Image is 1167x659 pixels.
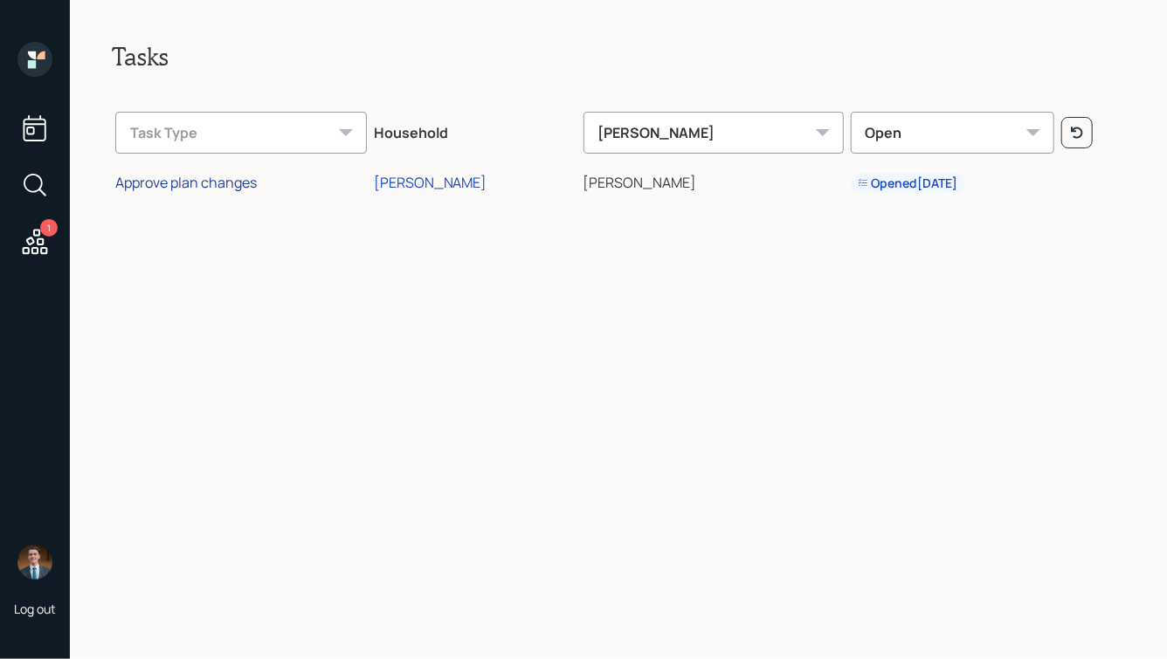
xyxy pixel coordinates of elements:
div: [PERSON_NAME] [374,173,487,192]
div: Approve plan changes [115,173,257,192]
h2: Tasks [112,42,1125,72]
div: [PERSON_NAME] [583,112,844,154]
div: Log out [14,601,56,617]
div: Open [851,112,1055,154]
div: Task Type [115,112,367,154]
th: Household [370,100,580,161]
img: hunter_neumayer.jpg [17,545,52,580]
td: [PERSON_NAME] [580,161,847,201]
div: 1 [40,219,58,237]
div: Opened [DATE] [858,175,958,192]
